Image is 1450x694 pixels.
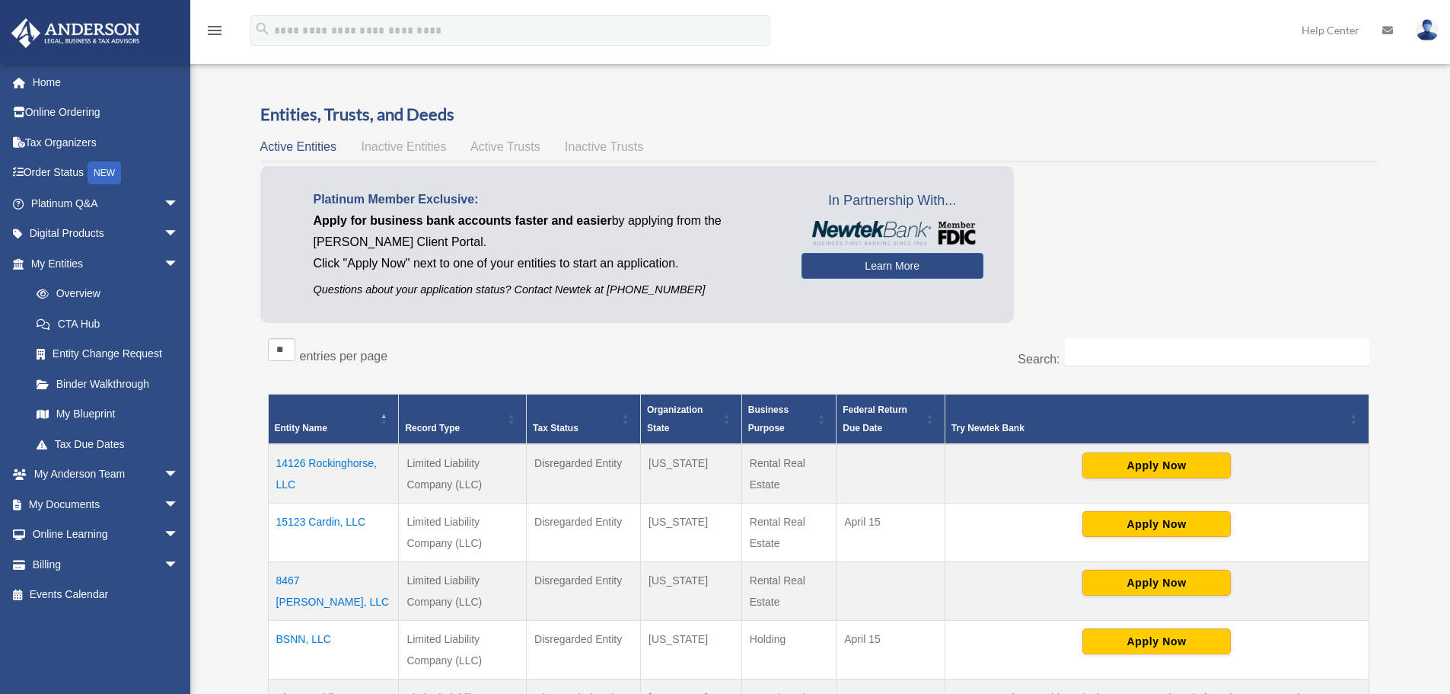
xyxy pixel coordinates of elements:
span: arrow_drop_down [164,459,194,491]
span: arrow_drop_down [164,248,194,280]
img: User Pic [1416,19,1439,41]
p: Click "Apply Now" next to one of your entities to start an application. [314,253,779,274]
a: Billingarrow_drop_down [11,549,202,580]
a: Order StatusNEW [11,158,202,189]
a: menu [206,27,224,40]
td: Limited Liability Company (LLC) [399,444,527,504]
button: Apply Now [1082,453,1231,478]
td: [US_STATE] [641,621,742,680]
span: arrow_drop_down [164,188,194,219]
a: Tax Organizers [11,127,202,158]
td: Disregarded Entity [527,444,641,504]
label: Search: [1018,353,1060,366]
td: Limited Liability Company (LLC) [399,504,527,562]
th: Tax Status: Activate to sort [527,395,641,445]
td: Rental Real Estate [741,444,836,504]
a: Platinum Q&Aarrow_drop_down [11,188,202,219]
td: April 15 [837,621,945,680]
th: Record Type: Activate to sort [399,395,527,445]
a: My Entitiesarrow_drop_down [11,248,194,279]
th: Try Newtek Bank : Activate to sort [945,395,1369,445]
a: Online Ordering [11,98,202,128]
td: Limited Liability Company (LLC) [399,621,527,680]
img: Anderson Advisors Platinum Portal [7,18,145,48]
a: Tax Due Dates [21,429,194,459]
td: April 15 [837,504,945,562]
span: Inactive Trusts [565,140,643,153]
th: Business Purpose: Activate to sort [741,395,836,445]
a: Online Learningarrow_drop_down [11,520,202,550]
a: My Blueprint [21,399,194,430]
span: In Partnership With... [801,189,983,213]
td: BSNN, LLC [268,621,399,680]
td: Holding [741,621,836,680]
td: Rental Real Estate [741,562,836,621]
label: entries per page [300,350,388,363]
span: arrow_drop_down [164,219,194,250]
span: arrow_drop_down [164,489,194,520]
td: Disregarded Entity [527,621,641,680]
td: Rental Real Estate [741,504,836,562]
td: [US_STATE] [641,562,742,621]
i: search [254,21,271,37]
td: 15123 Cardin, LLC [268,504,399,562]
span: Federal Return Due Date [843,405,907,433]
th: Entity Name: Activate to invert sorting [268,395,399,445]
img: NewtekBankLogoSM.png [809,221,976,245]
a: CTA Hub [21,309,194,339]
a: Binder Walkthrough [21,369,194,399]
td: Disregarded Entity [527,562,641,621]
button: Apply Now [1082,511,1231,537]
a: Entity Change Request [21,339,194,369]
a: My Anderson Teamarrow_drop_down [11,459,202,490]
p: Platinum Member Exclusive: [314,189,779,210]
button: Apply Now [1082,628,1231,654]
td: 8467 [PERSON_NAME], LLC [268,562,399,621]
span: Tax Status [533,423,578,433]
span: Entity Name [275,423,327,433]
span: Business Purpose [748,405,789,433]
a: Overview [21,279,186,309]
button: Apply Now [1082,570,1231,596]
a: Digital Productsarrow_drop_down [11,219,202,249]
span: Active Trusts [470,140,540,153]
td: [US_STATE] [641,504,742,562]
span: Record Type [405,423,460,433]
td: Disregarded Entity [527,504,641,562]
th: Organization State: Activate to sort [641,395,742,445]
td: Limited Liability Company (LLC) [399,562,527,621]
h3: Entities, Trusts, and Deeds [260,103,1377,126]
th: Federal Return Due Date: Activate to sort [837,395,945,445]
div: NEW [88,162,121,184]
div: Try Newtek Bank [951,419,1346,437]
span: arrow_drop_down [164,520,194,551]
span: Organization State [647,405,703,433]
a: My Documentsarrow_drop_down [11,489,202,520]
a: Learn More [801,253,983,279]
a: Home [11,67,202,98]
span: Active Entities [260,140,336,153]
td: [US_STATE] [641,444,742,504]
p: by applying from the [PERSON_NAME] Client Portal. [314,210,779,253]
i: menu [206,21,224,40]
span: arrow_drop_down [164,549,194,580]
td: 14126 Rockinghorse, LLC [268,444,399,504]
span: Inactive Entities [361,140,446,153]
a: Events Calendar [11,580,202,610]
span: Apply for business bank accounts faster and easier [314,214,612,227]
p: Questions about your application status? Contact Newtek at [PHONE_NUMBER] [314,280,779,299]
